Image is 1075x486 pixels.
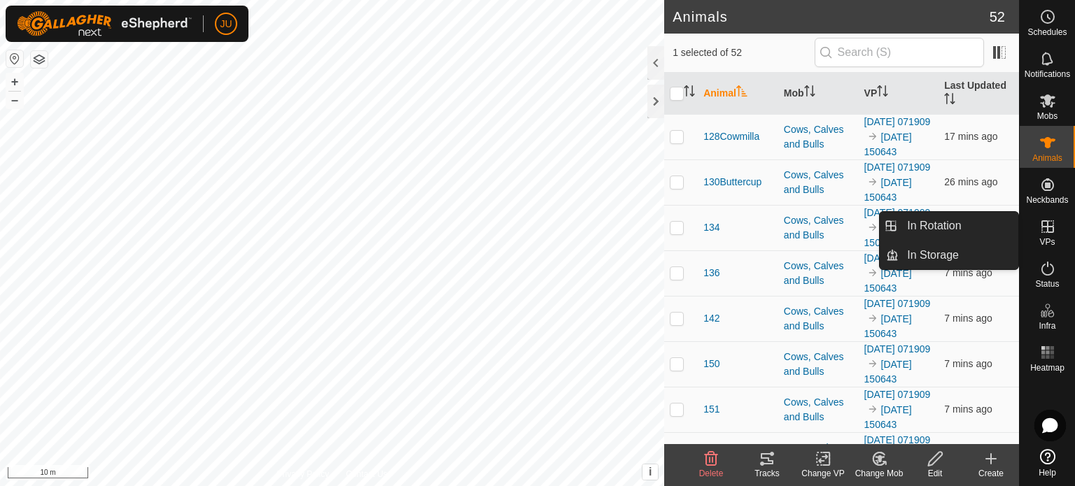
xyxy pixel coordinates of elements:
[944,131,997,142] span: 11 Aug 2025, 2:51 pm
[673,8,990,25] h2: Animals
[784,168,853,197] div: Cows, Calves and Bulls
[867,358,878,369] img: to
[31,51,48,68] button: Map Layers
[778,73,859,115] th: Mob
[939,73,1019,115] th: Last Updated
[864,116,931,127] a: [DATE] 071909
[699,469,724,478] span: Delete
[703,220,719,235] span: 134
[6,50,23,67] button: Reset Map
[1027,28,1067,36] span: Schedules
[1037,112,1058,120] span: Mobs
[864,177,912,203] a: [DATE] 150643
[907,217,961,234] span: In Rotation
[703,357,719,371] span: 150
[6,92,23,108] button: –
[795,467,851,480] div: Change VP
[684,87,695,99] p-sorticon: Activate to sort
[864,313,912,339] a: [DATE] 150643
[944,358,992,369] span: 11 Aug 2025, 3:02 pm
[864,404,912,430] a: [DATE] 150643
[864,207,931,218] a: [DATE] 071909
[1020,443,1075,483] a: Help
[277,468,330,480] a: Privacy Policy
[784,350,853,379] div: Cows, Calves and Bulls
[880,241,1018,269] li: In Storage
[739,467,795,480] div: Tracks
[1030,364,1065,372] span: Heatmap
[784,304,853,334] div: Cows, Calves and Bulls
[864,131,912,157] a: [DATE] 150643
[899,212,1018,240] a: In Rotation
[703,266,719,280] span: 136
[944,176,997,187] span: 11 Aug 2025, 2:42 pm
[804,87,815,99] p-sorticon: Activate to sort
[703,129,759,144] span: 128Cowmilla
[1039,322,1055,330] span: Infra
[736,87,747,99] p-sorticon: Activate to sort
[944,313,992,324] span: 11 Aug 2025, 3:01 pm
[703,311,719,326] span: 142
[877,87,888,99] p-sorticon: Activate to sort
[220,17,232,31] span: JU
[673,45,814,60] span: 1 selected of 52
[944,267,992,278] span: 11 Aug 2025, 3:01 pm
[867,222,878,233] img: to
[703,402,719,417] span: 151
[864,359,912,385] a: [DATE] 150643
[864,162,931,173] a: [DATE] 071909
[864,222,912,248] a: [DATE] 150643
[784,259,853,288] div: Cows, Calves and Bulls
[899,241,1018,269] a: In Storage
[864,268,912,294] a: [DATE] 150643
[1039,238,1055,246] span: VPs
[698,73,778,115] th: Animal
[944,95,955,106] p-sorticon: Activate to sort
[1039,469,1056,477] span: Help
[1026,196,1068,204] span: Neckbands
[864,434,931,445] a: [DATE] 071909
[1025,70,1070,78] span: Notifications
[867,403,878,415] img: to
[907,247,959,264] span: In Storage
[784,395,853,424] div: Cows, Calves and Bulls
[346,468,387,480] a: Contact Us
[880,212,1018,240] li: In Rotation
[859,73,939,115] th: VP
[784,441,853,470] div: Cows, Calves and Bulls
[6,73,23,90] button: +
[990,6,1005,27] span: 52
[784,122,853,152] div: Cows, Calves and Bulls
[907,467,963,480] div: Edit
[703,175,761,190] span: 130Buttercup
[867,176,878,187] img: to
[867,131,878,142] img: to
[864,298,931,309] a: [DATE] 071909
[1035,280,1059,288] span: Status
[963,467,1019,480] div: Create
[867,313,878,324] img: to
[815,38,984,67] input: Search (S)
[17,11,192,36] img: Gallagher Logo
[864,343,931,355] a: [DATE] 071909
[944,403,992,415] span: 11 Aug 2025, 3:01 pm
[642,464,658,480] button: i
[867,267,878,278] img: to
[1032,154,1062,162] span: Animals
[649,466,652,478] span: i
[784,213,853,243] div: Cows, Calves and Bulls
[851,467,907,480] div: Change Mob
[864,389,931,400] a: [DATE] 071909
[864,252,931,264] a: [DATE] 071909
